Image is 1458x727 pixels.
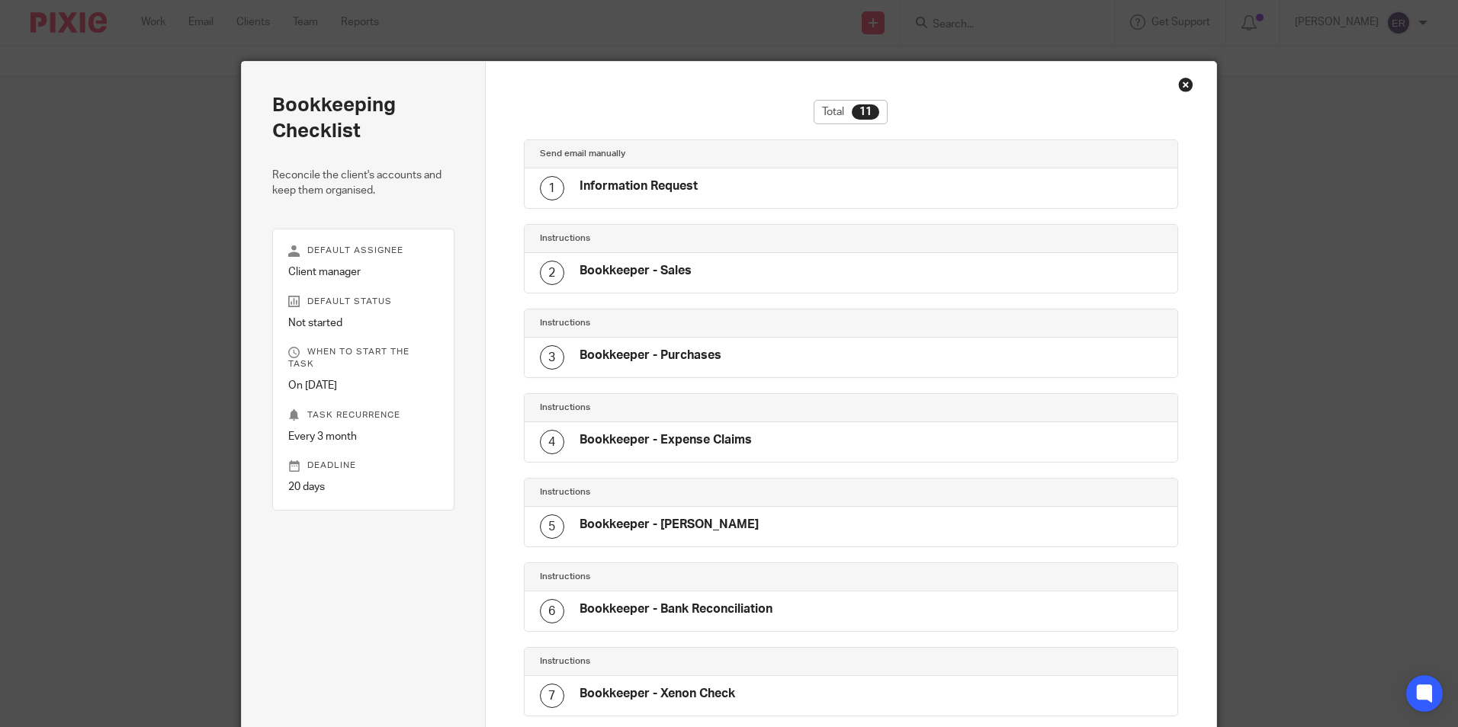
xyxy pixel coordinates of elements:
h4: Bookkeeper - Expense Claims [580,432,752,448]
p: Default status [288,296,438,308]
p: Default assignee [288,245,438,257]
div: 1 [540,176,564,200]
h4: Instructions [540,486,851,498]
p: 20 days [288,479,438,495]
h4: Send email manually [540,148,851,160]
h4: Instructions [540,655,851,668]
h4: Instructions [540,571,851,583]
h4: Bookkeeper - Xenon Check [580,686,735,702]
h2: Bookkeeping Checklist [272,92,454,145]
h4: Instructions [540,402,851,414]
div: 5 [540,514,564,539]
div: 3 [540,345,564,370]
p: Every 3 month [288,429,438,444]
p: On [DATE] [288,378,438,393]
p: Client manager [288,264,438,280]
div: 11 [852,104,879,120]
h4: Bookkeeper - Purchases [580,347,721,363]
div: Close this dialog window [1178,77,1193,92]
h4: Bookkeeper - Sales [580,263,692,279]
p: Task recurrence [288,409,438,421]
div: 4 [540,430,564,454]
h4: Instructions [540,317,851,329]
h4: Instructions [540,232,851,245]
h4: Bookkeeper - [PERSON_NAME] [580,517,759,533]
p: Deadline [288,460,438,472]
div: 7 [540,684,564,708]
p: When to start the task [288,346,438,370]
div: 2 [540,261,564,285]
p: Reconcile the client's accounts and keep them organised. [272,168,454,199]
div: 6 [540,599,564,623]
h4: Bookkeeper - Bank Reconciliation [580,601,772,617]
h4: Information Request [580,178,698,194]
div: Total [814,100,888,124]
p: Not started [288,315,438,331]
